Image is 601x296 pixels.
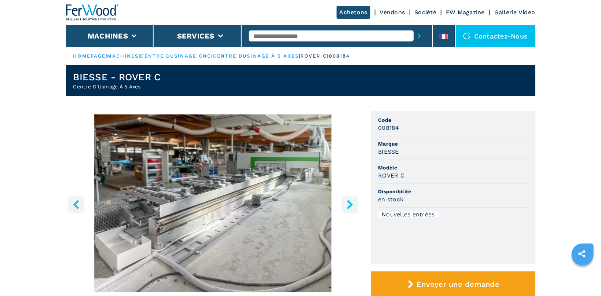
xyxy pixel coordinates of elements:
h3: BIESSE [378,147,399,156]
button: Machines [88,32,128,40]
img: Centre D'Usinage À 5 Axes BIESSE ROVER C [66,114,360,292]
a: HOMEPAGE [73,53,106,59]
iframe: Chat [570,263,595,290]
h3: ROVER C [378,171,405,180]
span: | [139,53,140,59]
span: Modèle [378,164,528,171]
a: centre dusinage à 5 axes [213,53,299,59]
a: Gallerie Video [494,9,535,16]
h3: en stock [378,195,404,204]
a: FW Magazine [446,9,485,16]
a: Achetons [337,6,370,19]
img: Ferwood [66,4,119,21]
span: | [299,53,300,59]
div: Go to Slide 3 [66,114,360,292]
a: sharethis [573,245,591,263]
p: 008184 [329,53,350,59]
a: Vendons [380,9,405,16]
span: | [106,53,107,59]
span: Marque [378,140,528,147]
button: submit-button [414,28,425,44]
span: Envoyer une demande [417,280,499,289]
span: | [211,53,213,59]
a: centre dusinage cnc [140,53,212,59]
button: Services [177,32,215,40]
h1: BIESSE - ROVER C [73,71,161,83]
img: Contactez-nous [463,32,470,40]
div: Contactez-nous [456,25,535,47]
h2: Centre D'Usinage À 5 Axes [73,83,161,90]
a: machines [107,53,139,59]
div: Nouvelles entrées [378,212,439,218]
h3: 008184 [378,124,400,132]
button: left-button [68,196,84,213]
span: Code [378,116,528,124]
span: Disponibilité [378,188,528,195]
button: right-button [342,196,358,213]
p: rover c | [300,53,329,59]
a: Société [415,9,437,16]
